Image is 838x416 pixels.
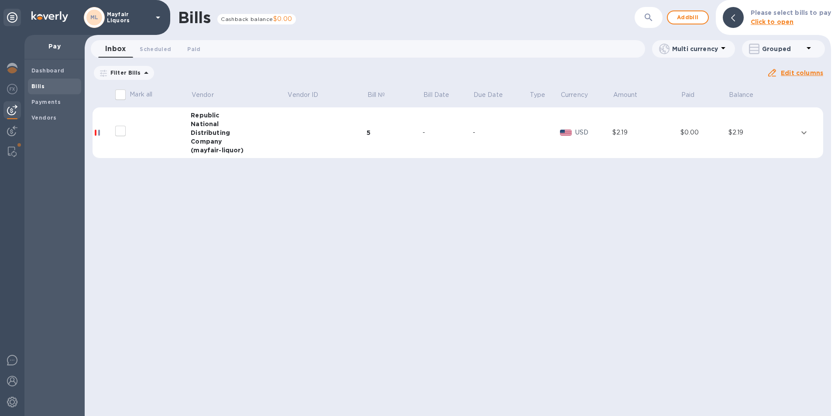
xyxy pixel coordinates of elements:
[729,90,753,100] p: Balance
[31,114,57,121] b: Vendors
[781,69,823,76] u: Edit columns
[681,90,706,100] span: Paid
[367,128,422,137] div: 5
[178,8,210,27] h1: Bills
[680,128,728,137] div: $0.00
[675,12,701,23] span: Add bill
[288,90,330,100] span: Vendor ID
[667,10,709,24] button: Addbill
[130,90,152,99] p: Mark all
[107,69,141,76] p: Filter Bills
[423,90,449,100] p: Bill Date
[90,14,99,21] b: ML
[729,90,765,100] span: Balance
[187,45,200,54] span: Paid
[422,128,473,137] div: -
[560,130,572,136] img: USD
[613,90,649,100] span: Amount
[530,90,546,100] p: Type
[797,126,811,139] button: expand row
[192,90,214,100] p: Vendor
[474,90,503,100] p: Due Date
[192,90,225,100] span: Vendor
[367,90,385,100] p: Bill №
[367,90,397,100] span: Bill №
[751,18,794,25] b: Click to open
[191,120,287,128] div: National
[191,146,287,155] div: (mayfair-liquor)
[31,67,65,74] b: Dashboard
[288,90,318,100] p: Vendor ID
[191,137,287,146] div: Company
[31,11,68,22] img: Logo
[31,83,45,89] b: Bills
[31,42,78,51] p: Pay
[612,128,680,137] div: $2.19
[751,9,831,16] b: Please select bills to pay
[107,11,151,24] p: Mayfair Liquors
[31,99,61,105] b: Payments
[473,128,529,137] div: -
[728,128,797,137] div: $2.19
[7,84,17,94] img: Foreign exchange
[762,45,804,53] p: Grouped
[105,43,126,55] span: Inbox
[613,90,638,100] p: Amount
[672,45,718,53] p: Multi currency
[681,90,695,100] p: Paid
[273,15,292,22] span: $0.00
[191,111,287,120] div: Republic
[561,90,588,100] p: Currency
[191,128,287,137] div: Distributing
[221,16,273,22] span: Cashback balance
[3,9,21,26] div: Unpin categories
[140,45,171,54] span: Scheduled
[575,128,612,137] p: USD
